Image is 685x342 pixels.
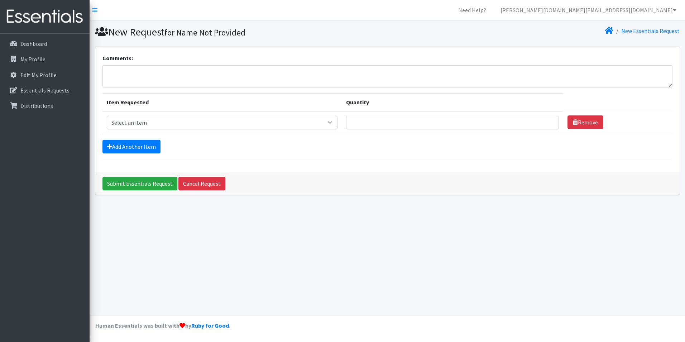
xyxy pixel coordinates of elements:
a: My Profile [3,52,87,66]
a: [PERSON_NAME][DOMAIN_NAME][EMAIL_ADDRESS][DOMAIN_NAME] [495,3,682,17]
a: Dashboard [3,37,87,51]
a: Need Help? [452,3,492,17]
a: New Essentials Request [621,27,680,34]
a: Essentials Requests [3,83,87,98]
img: HumanEssentials [3,5,87,29]
th: Item Requested [102,93,342,111]
a: Edit My Profile [3,68,87,82]
a: Ruby for Good [191,322,229,329]
strong: Human Essentials was built with by . [95,322,230,329]
h1: New Request [95,26,385,38]
p: Essentials Requests [20,87,70,94]
a: Cancel Request [178,177,225,190]
input: Submit Essentials Request [102,177,177,190]
label: Comments: [102,54,133,62]
p: My Profile [20,56,45,63]
small: for Name Not Provided [164,27,245,38]
p: Distributions [20,102,53,109]
a: Distributions [3,99,87,113]
p: Edit My Profile [20,71,57,79]
a: Add Another Item [102,140,161,153]
th: Quantity [342,93,563,111]
p: Dashboard [20,40,47,47]
a: Remove [567,115,603,129]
